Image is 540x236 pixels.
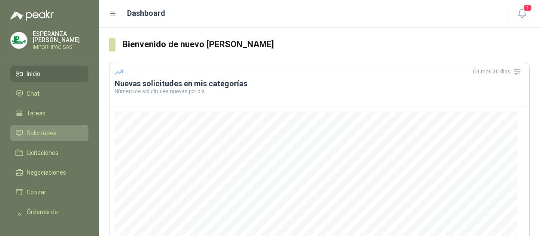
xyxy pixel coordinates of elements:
a: Órdenes de Compra [10,204,88,230]
span: Tareas [27,109,46,118]
span: Chat [27,89,39,98]
p: Número de solicitudes nuevas por día [115,89,524,94]
h3: Bienvenido de nuevo [PERSON_NAME] [122,38,530,51]
span: Negociaciones [27,168,66,177]
span: Licitaciones [27,148,58,157]
button: 1 [514,6,530,21]
a: Licitaciones [10,145,88,161]
span: Inicio [27,69,40,79]
img: Company Logo [11,32,27,48]
span: Órdenes de Compra [27,207,80,226]
span: Cotizar [27,188,46,197]
span: 1 [523,4,532,12]
p: IMPORHPAC SAS [33,45,88,50]
span: Solicitudes [27,128,56,138]
h1: Dashboard [127,7,165,19]
img: Logo peakr [10,10,54,21]
a: Inicio [10,66,88,82]
a: Negociaciones [10,164,88,181]
a: Solicitudes [10,125,88,141]
div: Últimos 30 días [473,65,524,79]
p: ESPERANZA [PERSON_NAME] [33,31,88,43]
a: Cotizar [10,184,88,200]
a: Tareas [10,105,88,121]
a: Chat [10,85,88,102]
h3: Nuevas solicitudes en mis categorías [115,79,524,89]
